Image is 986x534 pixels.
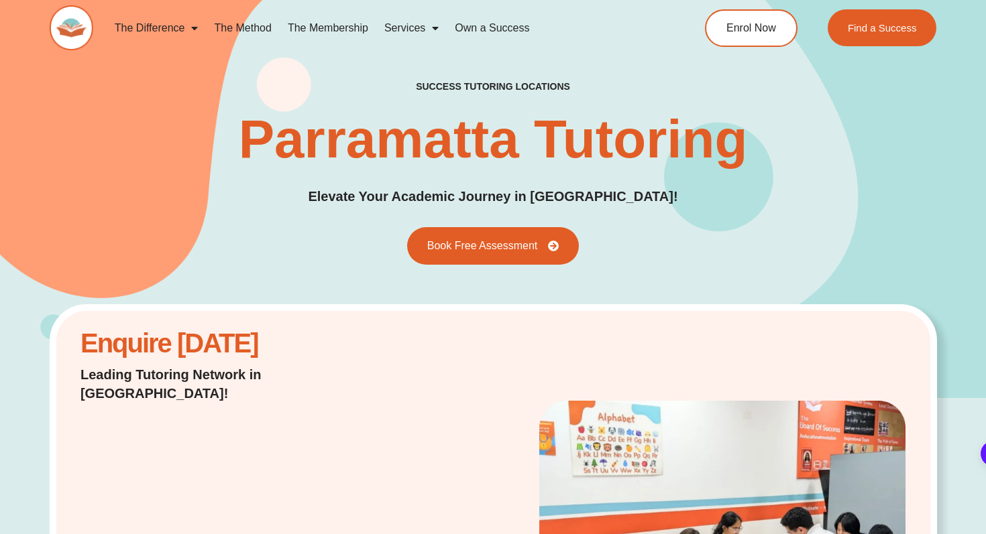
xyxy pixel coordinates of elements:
[427,241,538,251] span: Book Free Assessment
[407,227,580,265] a: Book Free Assessment
[80,335,376,352] h2: Enquire [DATE]
[107,13,207,44] a: The Difference
[726,23,776,34] span: Enrol Now
[239,113,748,166] h1: Parramatta Tutoring
[80,365,376,403] p: Leading Tutoring Network in [GEOGRAPHIC_DATA]!
[447,13,537,44] a: Own a Success
[376,13,447,44] a: Services
[416,80,570,92] h2: success tutoring locations
[828,9,937,46] a: Find a Success
[308,186,677,207] p: Elevate Your Academic Journey in [GEOGRAPHIC_DATA]!
[206,13,279,44] a: The Method
[107,13,655,44] nav: Menu
[848,23,917,33] span: Find a Success
[280,13,376,44] a: The Membership
[705,9,798,47] a: Enrol Now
